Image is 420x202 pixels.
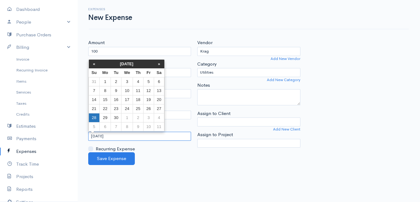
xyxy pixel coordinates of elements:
th: Su [89,68,100,77]
td: 4 [154,113,164,122]
label: Recurring Expense [96,145,135,153]
td: 8 [99,86,111,95]
th: » [154,60,164,68]
label: Amount [88,39,105,46]
a: Add New Client [273,126,300,132]
td: 31 [89,77,100,86]
td: 6 [99,122,111,131]
td: 2 [133,113,144,122]
td: 23 [111,104,121,113]
td: 21 [89,104,100,113]
label: Assign to Client [197,110,231,117]
th: « [89,60,100,68]
th: Fr [144,68,154,77]
td: 16 [111,95,121,104]
td: 24 [121,104,133,113]
td: 9 [133,122,144,131]
th: Mo [99,68,111,77]
td: 7 [89,86,100,95]
button: Save Expense [88,152,135,165]
td: 4 [133,77,144,86]
td: 12 [144,86,154,95]
td: 10 [121,86,133,95]
td: 29 [99,113,111,122]
label: Assign to Project [197,131,233,138]
td: 9 [111,86,121,95]
td: 3 [144,113,154,122]
td: 8 [121,122,133,131]
td: 26 [144,104,154,113]
td: 2 [111,77,121,86]
a: Add New Vendor [271,56,300,62]
td: 5 [89,122,100,131]
td: 19 [144,95,154,104]
a: Add New Category [267,77,300,83]
label: Category [197,61,217,68]
label: Vendor [197,39,212,46]
th: [DATE] [99,60,154,68]
td: 25 [133,104,144,113]
td: 22 [99,104,111,113]
td: 11 [154,122,164,131]
td: 6 [154,77,164,86]
td: 14 [89,95,100,104]
th: Sa [154,68,164,77]
td: 18 [133,95,144,104]
td: 20 [154,95,164,104]
td: 3 [121,77,133,86]
td: 13 [154,86,164,95]
h6: Expenses [88,7,132,11]
td: 1 [121,113,133,122]
td: 7 [111,122,121,131]
td: 10 [144,122,154,131]
td: 30 [111,113,121,122]
th: Th [133,68,144,77]
h1: New Expense [88,14,132,21]
td: 11 [133,86,144,95]
td: 28 [89,113,100,122]
label: Notes [197,82,210,89]
td: 27 [154,104,164,113]
td: 17 [121,95,133,104]
th: We [121,68,133,77]
th: Tu [111,68,121,77]
td: 1 [99,77,111,86]
td: 15 [99,95,111,104]
td: 5 [144,77,154,86]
